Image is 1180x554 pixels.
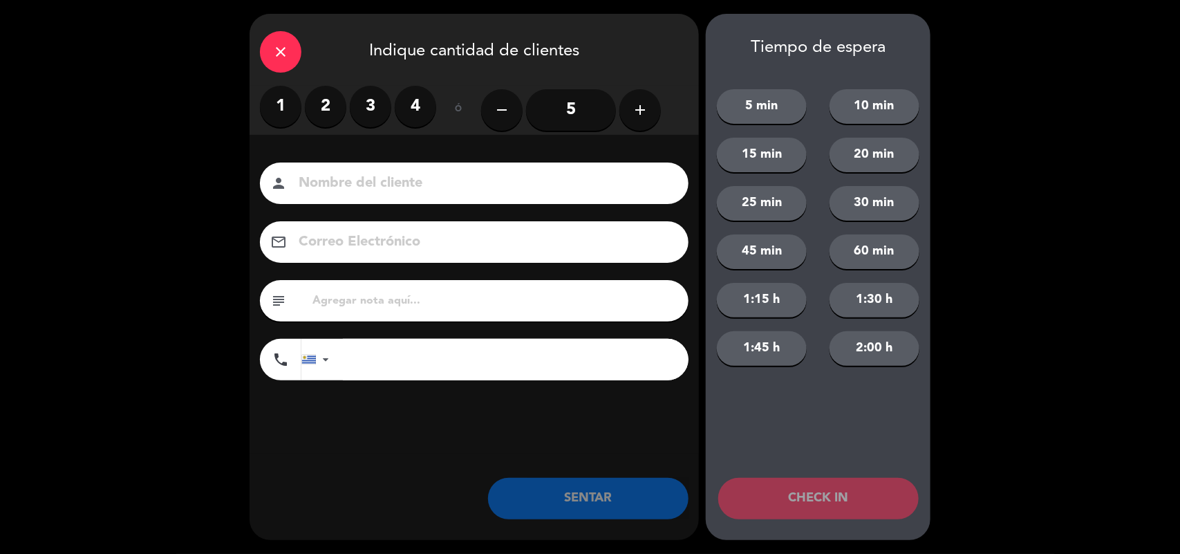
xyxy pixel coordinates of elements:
button: 30 min [830,186,919,221]
i: phone [272,351,289,368]
div: Indique cantidad de clientes [250,14,699,86]
button: 20 min [830,138,919,172]
i: close [272,44,289,60]
i: person [270,175,287,192]
input: Agregar nota aquí... [311,291,678,311]
i: email [270,234,287,250]
button: 2:00 h [830,331,919,366]
button: 15 min [717,138,807,172]
button: 1:45 h [717,331,807,366]
label: 3 [350,86,391,127]
div: Tiempo de espera [706,38,930,58]
button: add [619,89,661,131]
i: add [632,102,648,118]
label: 2 [305,86,346,127]
button: remove [481,89,523,131]
input: Correo Electrónico [297,230,671,255]
button: 25 min [717,186,807,221]
div: ó [436,86,481,134]
button: SENTAR [488,478,689,519]
i: subject [270,293,287,309]
div: Uruguay: +598 [302,340,334,380]
button: 10 min [830,89,919,124]
button: 5 min [717,89,807,124]
button: 45 min [717,234,807,269]
i: remove [494,102,510,118]
button: 1:30 h [830,283,919,317]
button: CHECK IN [718,478,919,519]
label: 4 [395,86,436,127]
button: 60 min [830,234,919,269]
input: Nombre del cliente [297,172,671,196]
label: 1 [260,86,301,127]
button: 1:15 h [717,283,807,317]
